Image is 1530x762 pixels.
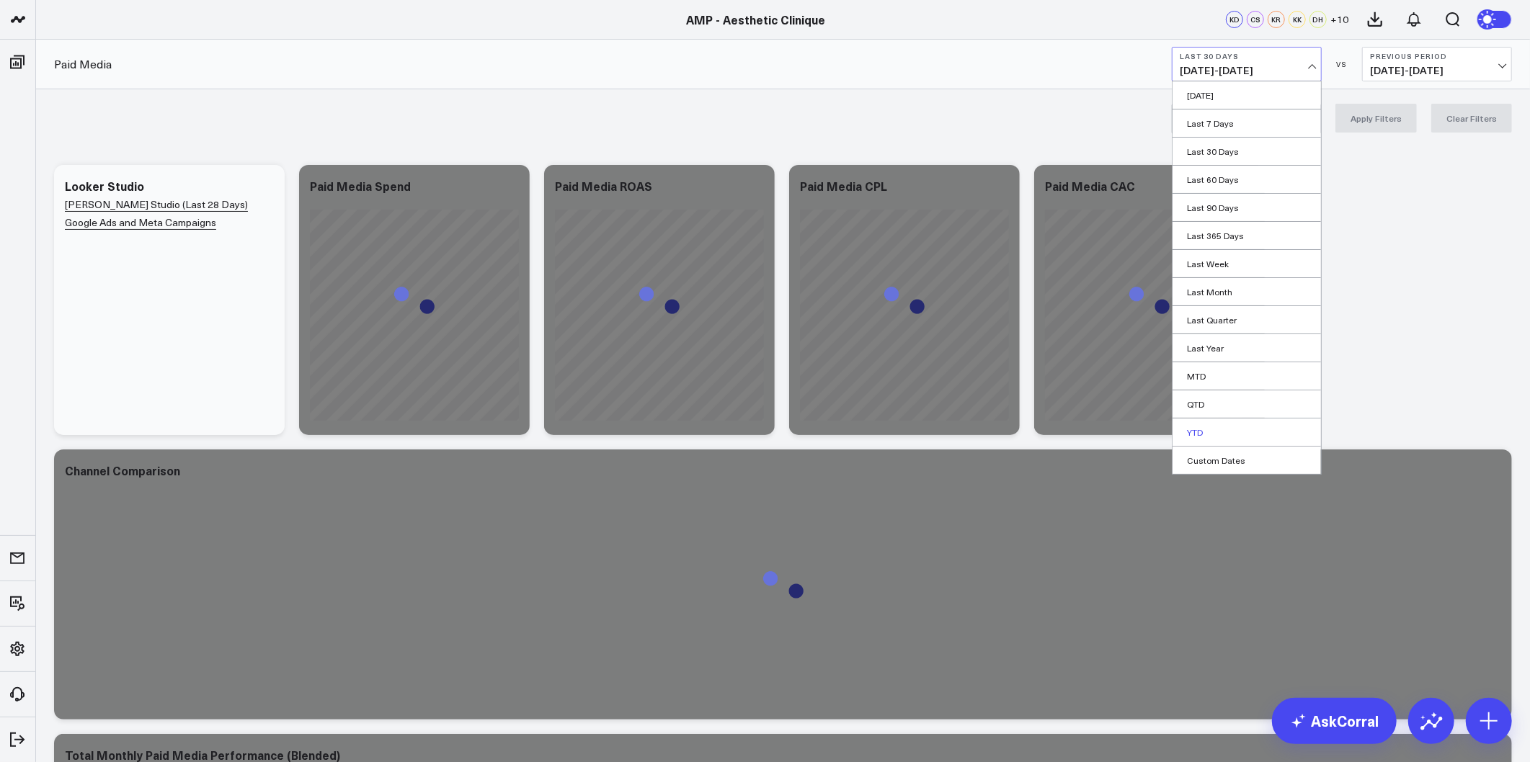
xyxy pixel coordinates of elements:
[1173,109,1321,137] a: Last 7 Days
[1329,60,1355,68] div: VS
[1289,11,1306,28] div: KK
[65,462,180,478] div: Channel Comparison
[1173,278,1321,305] a: Last Month
[1272,698,1397,744] a: AskCorral
[1173,81,1321,109] a: [DATE]
[1173,194,1321,221] a: Last 90 Days
[1309,11,1327,28] div: DH
[1247,11,1264,28] div: CS
[1335,104,1417,133] button: Apply Filters
[1180,65,1314,76] span: [DATE] - [DATE]
[1173,447,1321,474] a: Custom Dates
[687,12,826,27] a: AMP - Aesthetic Clinique
[1173,250,1321,277] a: Last Week
[1431,104,1512,133] button: Clear Filters
[1180,52,1314,60] b: Last 30 Days
[1173,418,1321,446] a: YTD
[1268,11,1285,28] div: KR
[800,178,887,194] div: Paid Media CPL
[65,178,144,194] div: Looker Studio
[65,197,248,230] a: [PERSON_NAME] Studio (Last 28 Days) Google Ads and Meta Campaigns
[1370,65,1504,76] span: [DATE] - [DATE]
[1173,390,1321,418] a: QTD
[1173,138,1321,165] a: Last 30 Days
[1173,166,1321,193] a: Last 60 Days
[1173,334,1321,362] a: Last Year
[1370,52,1504,60] b: Previous Period
[54,56,112,72] a: Paid Media
[310,178,411,194] div: Paid Media Spend
[1330,11,1348,28] button: +10
[1172,47,1322,81] button: Last 30 Days[DATE]-[DATE]
[1362,47,1512,81] button: Previous Period[DATE]-[DATE]
[1045,178,1135,194] div: Paid Media CAC
[555,178,652,194] div: Paid Media ROAS
[1173,306,1321,333] a: Last Quarter
[1226,11,1243,28] div: KD
[1330,14,1348,24] span: + 10
[1173,362,1321,390] a: MTD
[1173,222,1321,249] a: Last 365 Days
